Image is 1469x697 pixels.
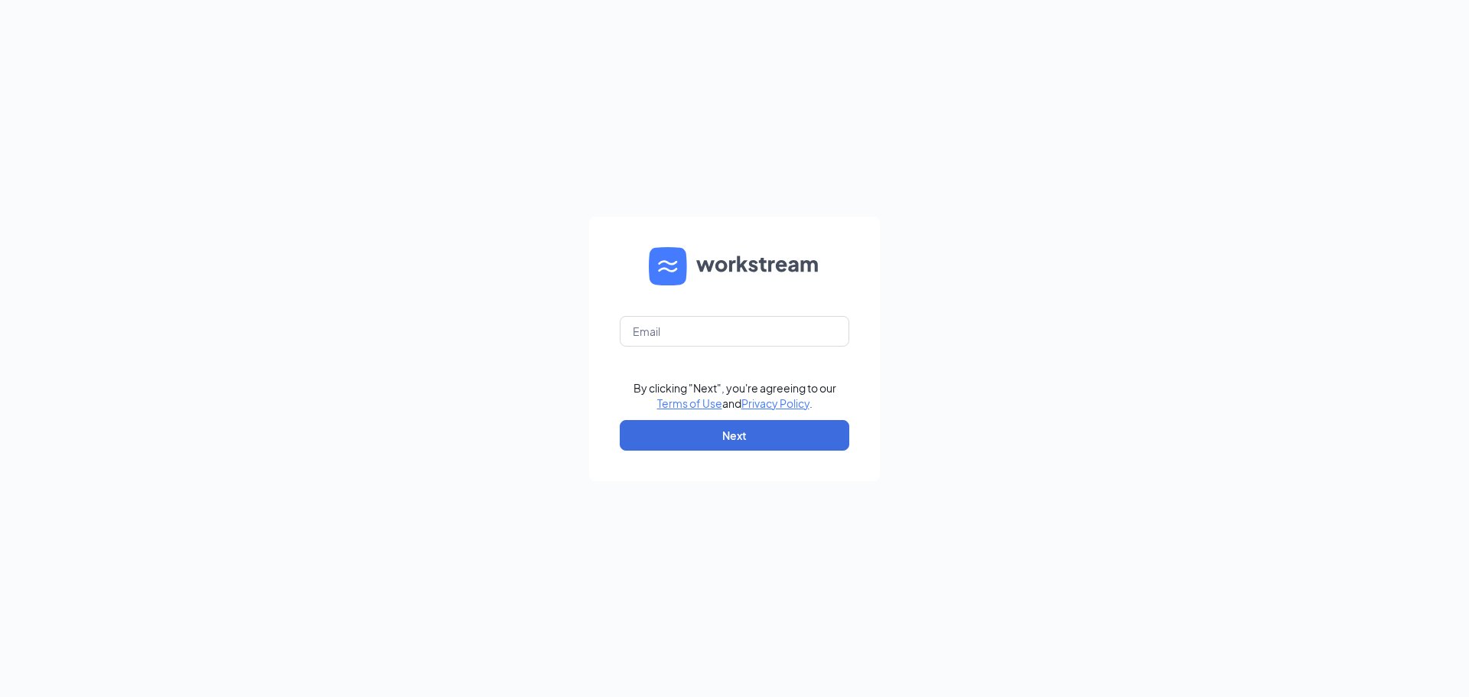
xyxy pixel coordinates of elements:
a: Terms of Use [657,396,722,410]
input: Email [620,316,849,347]
button: Next [620,420,849,451]
a: Privacy Policy [741,396,809,410]
div: By clicking "Next", you're agreeing to our and . [634,380,836,411]
img: WS logo and Workstream text [649,247,820,285]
